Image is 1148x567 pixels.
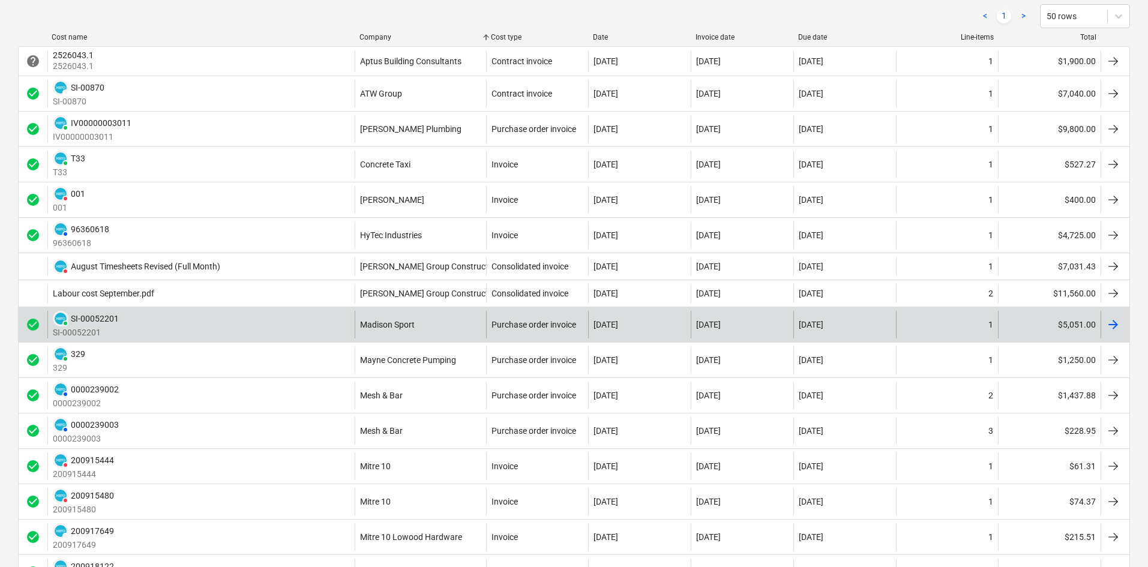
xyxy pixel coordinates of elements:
div: 1 [988,124,993,134]
div: Purchase order invoice [491,391,576,400]
img: xero.svg [55,490,67,502]
div: Purchase order invoice [491,124,576,134]
div: August Timesheets Revised (Full Month) [71,262,220,271]
div: 1 [988,230,993,240]
div: $5,051.00 [998,311,1101,338]
div: [DATE] [696,461,721,471]
div: [DATE] [799,124,823,134]
div: Invoice was approved [26,424,40,438]
div: [DATE] [799,89,823,98]
div: Due date [798,33,891,41]
div: [PERSON_NAME] Plumbing [360,124,461,134]
div: [DATE] [594,497,618,506]
div: Invoice is waiting for an approval [26,54,40,68]
div: [DATE] [696,230,721,240]
div: $1,250.00 [998,346,1101,374]
div: Concrete Taxi [360,160,410,169]
div: $9,800.00 [998,115,1101,143]
div: Mitre 10 [360,497,391,506]
div: Contract invoice [491,56,552,66]
div: $527.27 [998,151,1101,178]
div: [DATE] [696,124,721,134]
div: 1 [988,262,993,271]
div: ATW Group [360,89,402,98]
img: xero.svg [55,152,67,164]
div: HyTec Industries [360,230,422,240]
div: $11,560.00 [998,284,1101,303]
span: check_circle [26,228,40,242]
div: Invoice has been synced with Xero and its status is currently AUTHORISED [53,221,68,237]
img: xero.svg [55,82,67,94]
div: Mitre 10 Lowood Hardware [360,532,462,542]
div: 200917649 [71,526,114,536]
div: 1 [988,160,993,169]
div: Invoice was approved [26,353,40,367]
div: Invoice date [696,33,789,41]
div: [DATE] [594,426,618,436]
div: Invoice has been synced with Xero and its status is currently PAID [53,311,68,326]
div: [DATE] [594,230,618,240]
div: $7,031.43 [998,257,1101,276]
div: Aptus Building Consultants [360,56,461,66]
div: SI-00870 [71,83,104,92]
div: Invoice was approved [26,459,40,473]
div: Invoice [491,461,518,471]
div: $228.95 [998,417,1101,445]
div: Invoice was approved [26,122,40,136]
p: T33 [53,166,85,178]
div: [DATE] [799,195,823,205]
img: xero.svg [55,313,67,325]
div: 1 [988,320,993,329]
div: [DATE] [696,532,721,542]
div: Invoice has been synced with Xero and its status is currently AUTHORISED [53,382,68,397]
div: Line-items [901,33,994,41]
span: check_circle [26,494,40,509]
div: Cost type [491,33,584,41]
div: 1 [988,497,993,506]
div: [DATE] [799,160,823,169]
div: Invoice [491,195,518,205]
div: $4,725.00 [998,221,1101,249]
span: check_circle [26,317,40,332]
div: [DATE] [594,461,618,471]
div: [DATE] [594,56,618,66]
div: [DATE] [799,289,823,298]
div: Invoice has been synced with Xero and its status is currently DELETED [53,452,68,468]
div: Company [359,33,481,41]
p: 96360618 [53,237,109,249]
div: Invoice was approved [26,530,40,544]
div: [DATE] [799,355,823,365]
div: [DATE] [696,497,721,506]
div: $7,040.00 [998,80,1101,107]
div: [DATE] [799,532,823,542]
div: [DATE] [799,230,823,240]
div: [DATE] [696,56,721,66]
div: [DATE] [696,320,721,329]
div: Labour cost September.pdf [53,289,154,298]
div: Invoice was approved [26,494,40,509]
p: 0000239003 [53,433,119,445]
div: Purchase order invoice [491,320,576,329]
div: Invoice has been synced with Xero and its status is currently PAID [53,151,68,166]
div: 2 [988,289,993,298]
div: [DATE] [799,391,823,400]
div: [DATE] [696,355,721,365]
p: SI-00870 [53,95,104,107]
iframe: Chat Widget [1088,509,1148,567]
div: [DATE] [799,461,823,471]
div: [DATE] [594,289,618,298]
a: Next page [1016,9,1030,23]
div: [PERSON_NAME] [360,195,424,205]
div: Invoice has been synced with Xero and its status is currently AUTHORISED [53,417,68,433]
span: help [26,54,40,68]
div: Invoice has been synced with Xero and its status is currently DRAFT [53,80,68,95]
span: check_circle [26,530,40,544]
div: Total [1003,33,1096,41]
img: xero.svg [55,188,67,200]
img: xero.svg [55,419,67,431]
p: 2526043.1 [53,60,96,72]
img: xero.svg [55,454,67,466]
p: SI-00052201 [53,326,119,338]
div: Madison Sport [360,320,415,329]
div: [DATE] [799,497,823,506]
